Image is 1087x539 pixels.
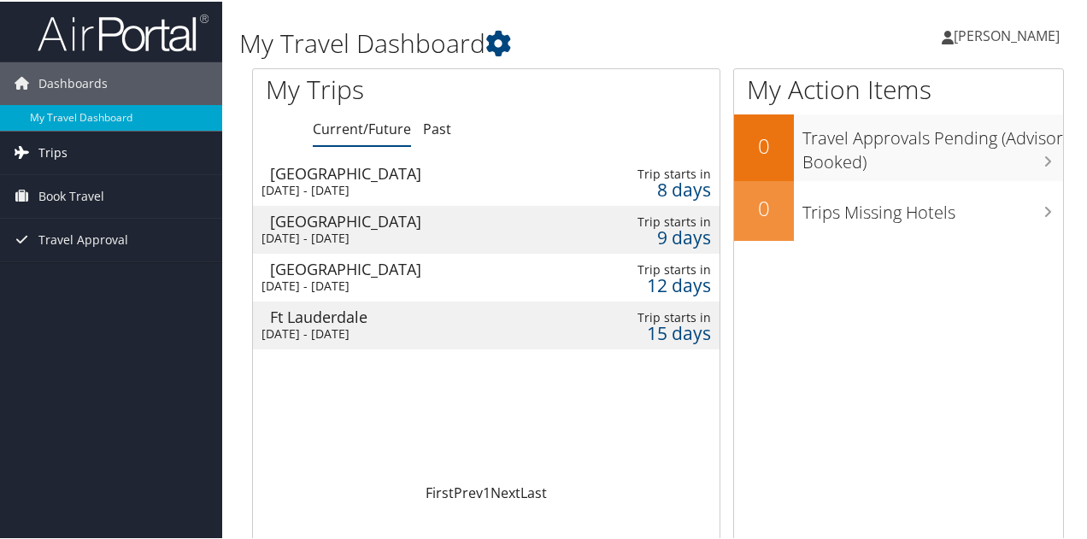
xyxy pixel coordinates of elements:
div: Trip starts in [614,165,711,180]
div: [GEOGRAPHIC_DATA] [270,260,561,275]
a: [PERSON_NAME] [942,9,1077,60]
a: 0Travel Approvals Pending (Advisor Booked) [734,113,1063,179]
a: First [426,482,454,501]
h1: My Action Items [734,70,1063,106]
div: [DATE] - [DATE] [261,277,553,292]
span: Travel Approval [38,217,128,260]
div: Trip starts in [614,308,711,324]
div: 8 days [614,180,711,196]
span: [PERSON_NAME] [954,25,1060,44]
div: Ft Lauderdale [270,308,561,323]
a: Current/Future [313,118,411,137]
span: Dashboards [38,61,108,103]
div: 12 days [614,276,711,291]
h1: My Trips [266,70,512,106]
h1: My Travel Dashboard [239,24,797,60]
div: Trip starts in [614,261,711,276]
h2: 0 [734,130,794,159]
div: [DATE] - [DATE] [261,181,553,196]
div: [GEOGRAPHIC_DATA] [270,164,561,179]
a: Past [423,118,451,137]
a: Last [520,482,547,501]
div: Trip starts in [614,213,711,228]
div: [GEOGRAPHIC_DATA] [270,212,561,227]
img: airportal-logo.png [38,11,209,51]
div: [DATE] - [DATE] [261,229,553,244]
h3: Trips Missing Hotels [802,190,1063,223]
a: 1 [483,482,491,501]
span: Trips [38,130,68,173]
h2: 0 [734,192,794,221]
div: [DATE] - [DATE] [261,325,553,340]
a: 0Trips Missing Hotels [734,179,1063,239]
a: Prev [454,482,483,501]
h3: Travel Approvals Pending (Advisor Booked) [802,116,1063,173]
div: 15 days [614,324,711,339]
span: Book Travel [38,173,104,216]
a: Next [491,482,520,501]
div: 9 days [614,228,711,243]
